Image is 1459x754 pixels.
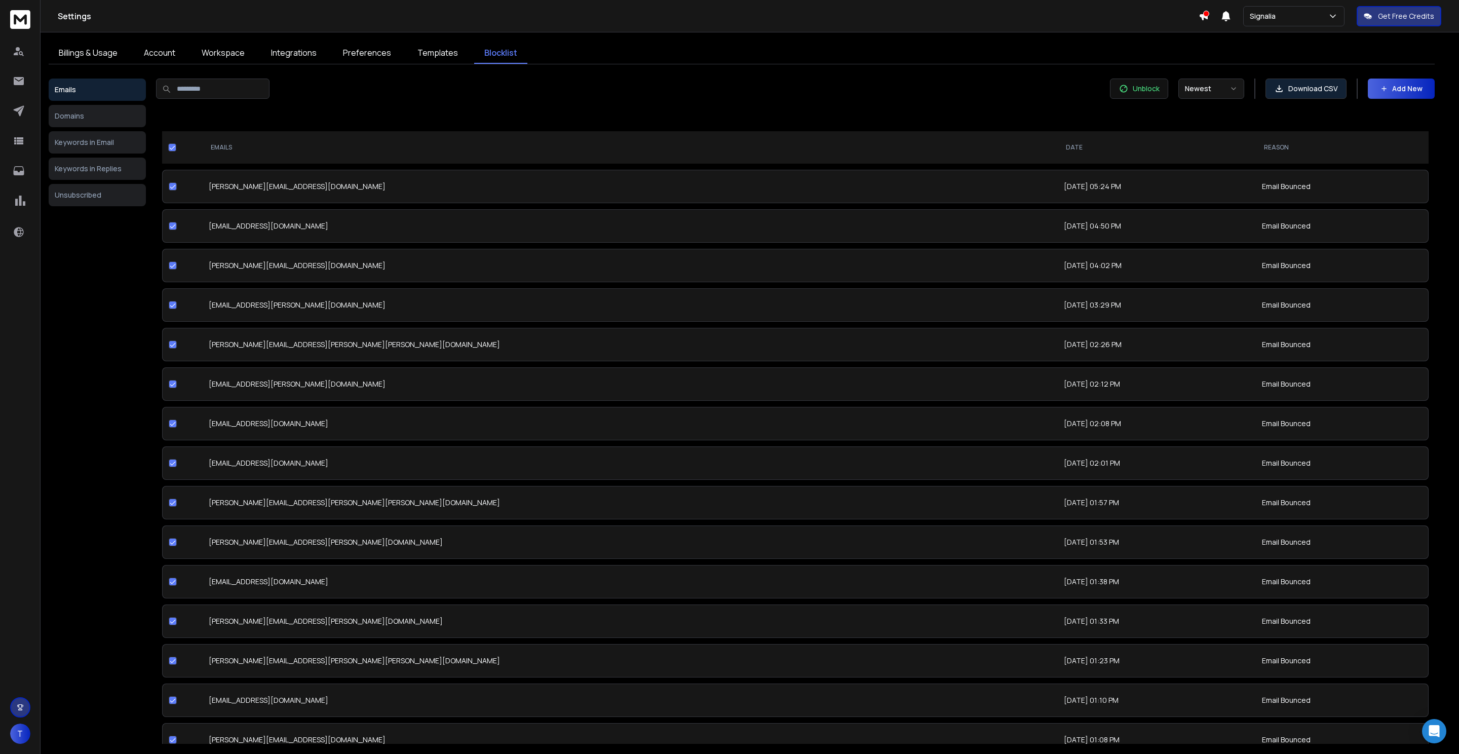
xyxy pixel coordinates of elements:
td: [EMAIL_ADDRESS][DOMAIN_NAME] [203,684,1058,717]
td: [EMAIL_ADDRESS][DOMAIN_NAME] [203,209,1058,243]
td: Email Bounced [1256,367,1429,401]
td: [DATE] 01:57 PM [1058,486,1256,519]
td: [PERSON_NAME][EMAIL_ADDRESS][PERSON_NAME][DOMAIN_NAME] [203,605,1058,638]
td: Email Bounced [1256,565,1429,598]
a: Preferences [333,43,401,64]
td: [DATE] 04:02 PM [1058,249,1256,282]
td: [DATE] 02:12 PM [1058,367,1256,401]
button: Unblock [1110,79,1168,99]
td: Email Bounced [1256,209,1429,243]
td: Email Bounced [1256,249,1429,282]
button: Add New [1368,79,1435,99]
button: Domains [49,105,146,127]
a: Blocklist [474,43,527,64]
td: [DATE] 02:08 PM [1058,407,1256,440]
button: Get Free Credits [1357,6,1441,26]
a: Billings & Usage [49,43,128,64]
td: Email Bounced [1256,288,1429,322]
th: REASON [1256,131,1429,164]
p: Get Free Credits [1378,11,1434,21]
button: T [10,724,30,744]
h1: Settings [58,10,1199,22]
td: [PERSON_NAME][EMAIL_ADDRESS][PERSON_NAME][PERSON_NAME][DOMAIN_NAME] [203,328,1058,361]
button: Keywords in Replies [49,158,146,180]
td: Email Bounced [1256,486,1429,519]
td: [EMAIL_ADDRESS][PERSON_NAME][DOMAIN_NAME] [203,367,1058,401]
button: Keywords in Email [49,131,146,154]
td: [DATE] 02:01 PM [1058,446,1256,480]
td: [PERSON_NAME][EMAIL_ADDRESS][DOMAIN_NAME] [203,249,1058,282]
td: Email Bounced [1256,170,1429,203]
td: [EMAIL_ADDRESS][PERSON_NAME][DOMAIN_NAME] [203,288,1058,322]
td: [DATE] 01:10 PM [1058,684,1256,717]
td: [PERSON_NAME][EMAIL_ADDRESS][PERSON_NAME][PERSON_NAME][DOMAIN_NAME] [203,486,1058,519]
td: Email Bounced [1256,525,1429,559]
td: Email Bounced [1256,644,1429,677]
td: [DATE] 02:26 PM [1058,328,1256,361]
td: Email Bounced [1256,446,1429,480]
td: [DATE] 04:50 PM [1058,209,1256,243]
td: [PERSON_NAME][EMAIL_ADDRESS][PERSON_NAME][DOMAIN_NAME] [203,525,1058,559]
td: [PERSON_NAME][EMAIL_ADDRESS][DOMAIN_NAME] [203,170,1058,203]
td: [PERSON_NAME][EMAIL_ADDRESS][PERSON_NAME][PERSON_NAME][DOMAIN_NAME] [203,644,1058,677]
td: [EMAIL_ADDRESS][DOMAIN_NAME] [203,407,1058,440]
th: EMAILS [203,131,1058,164]
button: Download CSV [1265,79,1347,99]
div: Open Intercom Messenger [1422,719,1446,743]
td: Email Bounced [1256,684,1429,717]
th: DATE [1058,131,1256,164]
td: Email Bounced [1256,328,1429,361]
p: Signalia [1250,11,1280,21]
button: Newest [1178,79,1244,99]
td: [DATE] 01:38 PM [1058,565,1256,598]
button: Unsubscribed [49,184,146,206]
a: Integrations [261,43,327,64]
p: Add New [1392,84,1423,94]
a: Templates [407,43,468,64]
td: [DATE] 01:53 PM [1058,525,1256,559]
td: [EMAIL_ADDRESS][DOMAIN_NAME] [203,565,1058,598]
td: [DATE] 01:23 PM [1058,644,1256,677]
td: [EMAIL_ADDRESS][DOMAIN_NAME] [203,446,1058,480]
a: Workspace [191,43,255,64]
td: [DATE] 01:33 PM [1058,605,1256,638]
a: Account [134,43,185,64]
td: Email Bounced [1256,407,1429,440]
td: [DATE] 03:29 PM [1058,288,1256,322]
td: [DATE] 05:24 PM [1058,170,1256,203]
td: Email Bounced [1256,605,1429,638]
button: Emails [49,79,146,101]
